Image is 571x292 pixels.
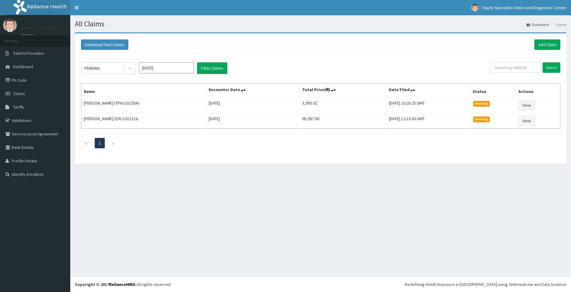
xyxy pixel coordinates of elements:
[3,18,17,32] img: User Image
[386,97,470,113] td: [DATE] 10:28:25 GMT
[206,83,299,98] th: Encounter Date
[75,20,566,28] h1: All Claims
[70,276,571,292] footer: All rights reserved.
[85,140,88,146] a: Previous page
[386,83,470,98] th: Date Filed
[299,83,386,98] th: Total Price(₦)
[518,100,535,110] a: View
[84,65,100,71] div: PENDING
[473,116,490,122] span: Pending
[473,101,490,106] span: Pending
[13,50,44,56] span: Switch Providers
[13,104,24,110] span: Tariffs
[139,62,194,73] input: Select Month and Year
[21,33,36,38] a: Online
[21,25,132,30] p: Equity Specialist Clinics and Diagnostic Center
[109,282,135,287] a: RelianceHMO
[386,113,470,129] td: [DATE] 12:13:30 GMT
[81,39,128,50] button: Download Paid Claims
[405,281,566,287] div: Redefining Heath Insurance in [GEOGRAPHIC_DATA] using Telemedicine and Data Science!
[197,62,227,74] button: Filter Claims
[543,62,560,73] input: Search
[206,113,299,129] td: [DATE]
[13,91,25,96] span: Claims
[526,22,549,27] a: Dashboard
[518,116,535,126] a: View
[206,97,299,113] td: [DATE]
[534,39,560,50] a: Add Claim
[75,282,137,287] strong: Copyright © 2017 .
[112,140,115,146] a: Next page
[81,97,206,113] td: [PERSON_NAME] (TPH/10229/A)
[470,83,516,98] th: Status
[516,83,560,98] th: Actions
[482,5,566,10] span: Equity Specialist Clinics and Diagnostic Center
[81,83,206,98] th: Name
[299,113,386,129] td: 95,587.00
[491,62,540,73] input: Search by HMO ID
[471,4,479,12] img: User Image
[550,22,566,27] li: Claims
[81,113,206,129] td: [PERSON_NAME] (LTR/10113/a)
[299,97,386,113] td: 3,993.02
[99,140,101,146] a: Page 1 is your current page
[13,64,33,69] span: Dashboard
